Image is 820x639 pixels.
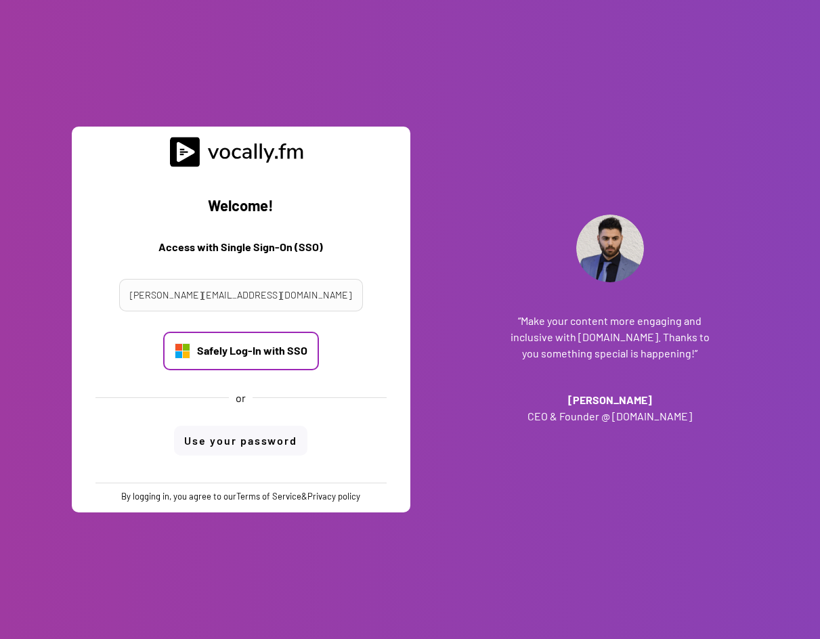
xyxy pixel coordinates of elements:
[509,313,712,361] h3: “Make your content more engaging and inclusive with [DOMAIN_NAME]. Thanks to you something specia...
[175,343,190,359] img: Microsoft_logo.svg
[82,239,400,263] h3: Access with Single Sign-On (SSO)
[121,490,360,502] div: By logging in, you agree to our &
[119,279,363,311] input: Your email
[170,137,312,167] img: vocally%20logo.svg
[236,491,301,502] a: Terms of Service
[236,391,246,405] div: or
[174,426,307,456] button: Use your password
[197,343,307,358] div: Safely Log-In with SSO
[576,215,644,282] img: Addante_Profile.png
[509,408,712,424] h3: CEO & Founder @ [DOMAIN_NAME]
[509,392,712,408] h3: [PERSON_NAME]
[82,194,400,219] h2: Welcome!
[307,491,360,502] a: Privacy policy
